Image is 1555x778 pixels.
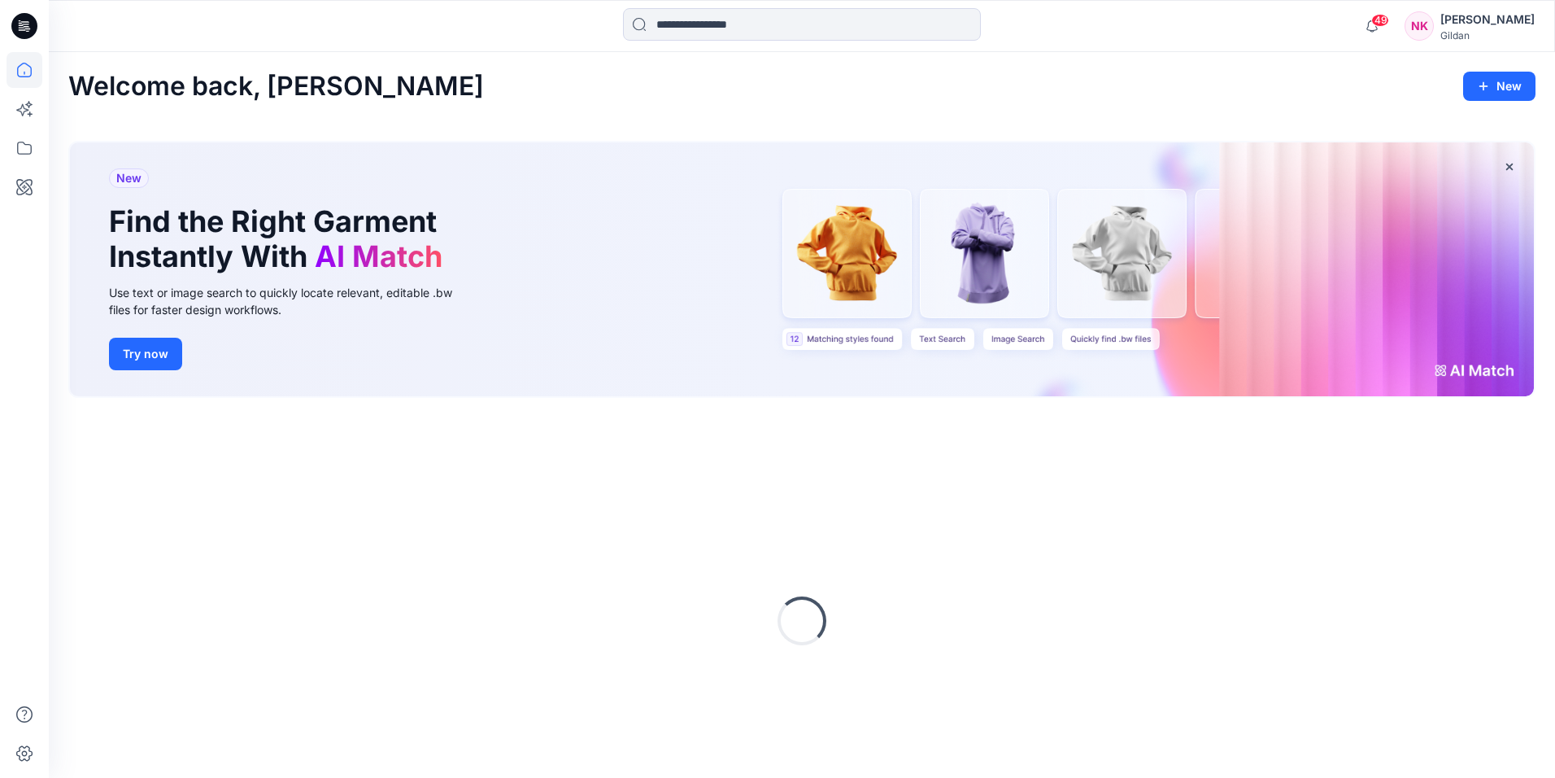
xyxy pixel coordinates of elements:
[109,338,182,370] button: Try now
[1371,14,1389,27] span: 49
[1405,11,1434,41] div: NK
[68,72,484,102] h2: Welcome back, [PERSON_NAME]
[116,168,142,188] span: New
[1440,10,1535,29] div: [PERSON_NAME]
[1440,29,1535,42] div: Gildan
[109,204,451,274] h1: Find the Right Garment Instantly With
[315,238,442,274] span: AI Match
[109,284,475,318] div: Use text or image search to quickly locate relevant, editable .bw files for faster design workflows.
[1463,72,1535,101] button: New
